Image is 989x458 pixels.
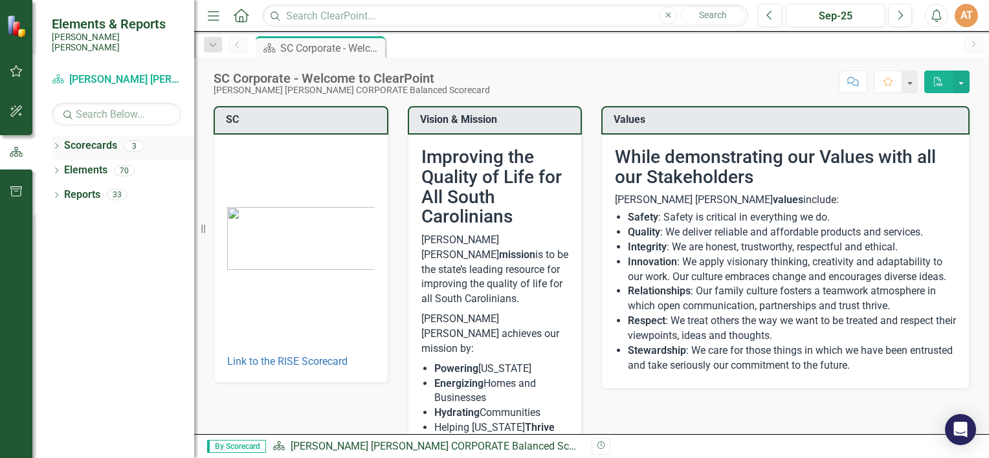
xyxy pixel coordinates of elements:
[280,40,382,56] div: SC Corporate - Welcome to ClearPoint
[434,406,480,419] strong: Hydrating
[786,4,885,27] button: Sep-25
[773,193,803,206] strong: values
[945,414,976,445] div: Open Intercom Messenger
[421,309,569,359] p: [PERSON_NAME] [PERSON_NAME] achieves our mission by:
[420,114,575,125] h3: Vision & Mission
[6,15,29,38] img: ClearPoint Strategy
[52,103,181,125] input: Search Below...
[628,226,660,238] strong: Quality
[628,284,956,314] li: : Our family culture fosters a teamwork atmosphere in which open communication, partnerships and ...
[434,376,569,406] li: Homes and Businesses
[434,406,569,420] li: Communities
[628,285,691,297] strong: Relationships
[699,10,727,20] span: Search
[64,188,100,202] a: Reports
[628,225,956,240] li: : We deliver reliable and affordable products and services.
[207,440,266,453] span: By Scorecard
[107,190,128,201] div: 33
[499,248,535,261] strong: mission
[52,16,181,32] span: Elements & Reports
[52,72,181,87] a: [PERSON_NAME] [PERSON_NAME] CORPORATE Balanced Scorecard
[421,233,569,309] p: [PERSON_NAME] [PERSON_NAME] is to be the state’s leading resource for improving the quality of li...
[434,362,478,375] strong: Powering
[272,439,582,454] div: »
[628,314,665,327] strong: Respect
[226,114,381,125] h3: SC
[628,256,677,268] strong: Innovation
[680,6,745,25] button: Search
[227,355,348,367] a: Link to the RISE Scorecard
[628,255,956,285] li: : We apply visionary thinking, creativity and adaptability to our work. Our culture embraces chan...
[628,344,686,356] strong: Stewardship
[790,8,880,24] div: Sep-25
[615,193,956,208] p: [PERSON_NAME] [PERSON_NAME] include:
[434,377,483,389] strong: Energizing
[628,210,956,225] li: : Safety is critical in everything we do.
[628,343,956,373] li: : We care for those things in which we have been entrusted and take seriously our commitment to t...
[434,362,569,376] li: [US_STATE]
[64,138,117,153] a: Scorecards
[214,85,490,95] div: [PERSON_NAME] [PERSON_NAME] CORPORATE Balanced Scorecard
[214,71,490,85] div: SC Corporate - Welcome to ClearPoint
[421,147,569,227] h2: Improving the Quality of Life for All South Carolinians
[628,241,667,253] strong: Integrity
[628,314,956,343] li: : We treat others the way we want to be treated and respect their viewpoints, ideas and thoughts.
[525,421,555,433] strong: Thrive
[124,140,144,151] div: 3
[434,420,569,435] li: Helping [US_STATE]
[52,32,181,53] small: [PERSON_NAME] [PERSON_NAME]
[114,165,135,176] div: 70
[955,4,978,27] button: AT
[615,147,956,188] h2: While demonstrating our Values with all our Stakeholders
[614,114,962,125] h3: Values
[291,440,603,452] a: [PERSON_NAME] [PERSON_NAME] CORPORATE Balanced Scorecard
[628,211,658,223] strong: Safety
[262,5,748,27] input: Search ClearPoint...
[628,240,956,255] li: : We are honest, trustworthy, respectful and ethical.
[64,163,107,178] a: Elements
